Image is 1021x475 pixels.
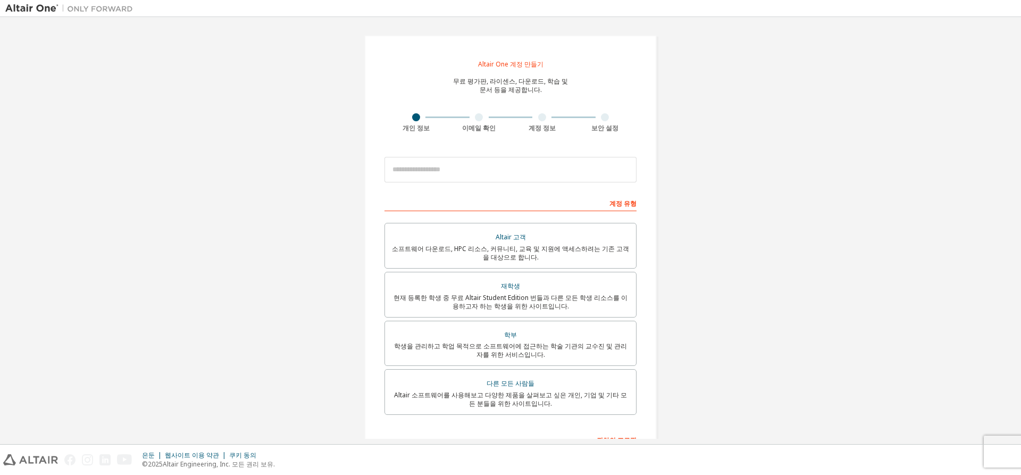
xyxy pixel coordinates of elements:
[3,454,58,465] img: altair_logo.svg
[609,199,637,208] font: 계정 유형
[229,451,256,460] font: 쿠키 동의
[142,460,148,469] font: ©
[392,244,629,262] font: 소프트웨어 다운로드, HPC 리소스, 커뮤니티, 교육 및 지원에 액세스하려는 기존 고객을 대상으로 합니다.
[453,77,568,86] font: 무료 평가판, 라이센스, 다운로드, 학습 및
[163,460,275,469] font: Altair Engineering, Inc. 모든 권리 보유.
[478,60,543,69] font: Altair One 계정 만들기
[487,379,534,388] font: 다른 모든 사람들
[99,454,111,465] img: linkedin.svg
[165,451,219,460] font: 웹사이트 이용 약관
[394,293,627,311] font: 현재 등록한 학생 중 무료 Altair Student Edition 번들과 다른 모든 학생 리소스를 이용하고자 하는 학생을 위한 사이트입니다.
[394,390,627,408] font: Altair 소프트웨어를 사용해보고 다양한 제품을 살펴보고 싶은 개인, 기업 및 기타 모든 분들을 위한 사이트입니다.
[501,281,520,290] font: 재학생
[403,123,430,132] font: 개인 정보
[148,460,163,469] font: 2025
[504,330,517,339] font: 학부
[142,451,155,460] font: 은둔
[529,123,556,132] font: 계정 정보
[462,123,496,132] font: 이메일 확인
[496,232,526,241] font: Altair 고객
[591,123,618,132] font: 보안 설정
[480,85,542,94] font: 문서 등을 제공합니다.
[394,341,627,359] font: 학생을 관리하고 학업 목적으로 소프트웨어에 접근하는 학술 기관의 교수진 및 관리자를 위한 서비스입니다.
[64,454,76,465] img: facebook.svg
[82,454,93,465] img: instagram.svg
[597,436,637,445] font: 귀하의 프로필
[5,3,138,14] img: 알타이르 원
[117,454,132,465] img: youtube.svg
